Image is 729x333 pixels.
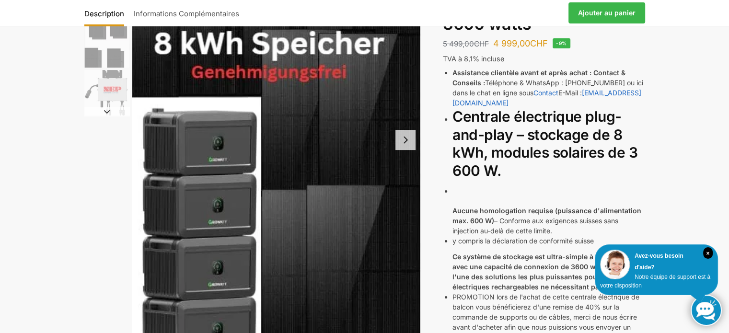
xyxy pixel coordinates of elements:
font: Ce système de stockage est ultra-simple à installer et, avec une capacité de connexion de 3600 wa... [452,253,644,291]
img: Service client [600,250,630,279]
font: CHF [530,38,548,48]
font: Avez-vous besoin d'aide? [635,253,683,271]
font: Description [84,9,124,18]
font: Notre équipe de support est à votre disposition [600,274,710,289]
font: × [706,250,709,257]
font: Informations Complémentaires [134,9,239,18]
font: TVA à 8,1% incluse [443,55,504,63]
a: Ajouter au panier [568,2,645,23]
font: y compris la déclaration de conformité suisse [452,237,594,245]
img: NEP_800 [84,70,130,115]
button: Diapositive suivante [84,107,130,116]
a: Informations Complémentaires [129,1,244,24]
font: -9% [556,40,567,46]
font: Centrale électrique plug-and-play – stockage de 8 kWh, modules solaires de 3 600 W. [452,108,637,179]
font: 5 499,00 [443,39,474,48]
font: Aucune homologation requise (puissance d'alimentation max. 600 W) [452,207,641,225]
font: E-Mail : [558,89,582,97]
img: 6 modules bificiaL [84,22,130,68]
font: 4 999,00 [493,38,530,48]
li: 3 / 4 [82,21,130,69]
font: – Conforme aux exigences suisses sans injection au-delà de cette limite. [452,217,618,235]
font: Assistance clientèle avant et après achat : [452,69,591,77]
font: Téléphone & WhatsApp : [PHONE_NUMBER] ou ici dans le chat en ligne sous [452,79,643,97]
font: Ajouter au panier [578,9,636,17]
li: 4 / 4 [82,69,130,116]
button: Next slide [395,130,416,150]
i: Fermer [703,247,713,259]
font: CHF [474,39,489,48]
a: Contact [533,89,558,97]
a: Description [84,1,129,24]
